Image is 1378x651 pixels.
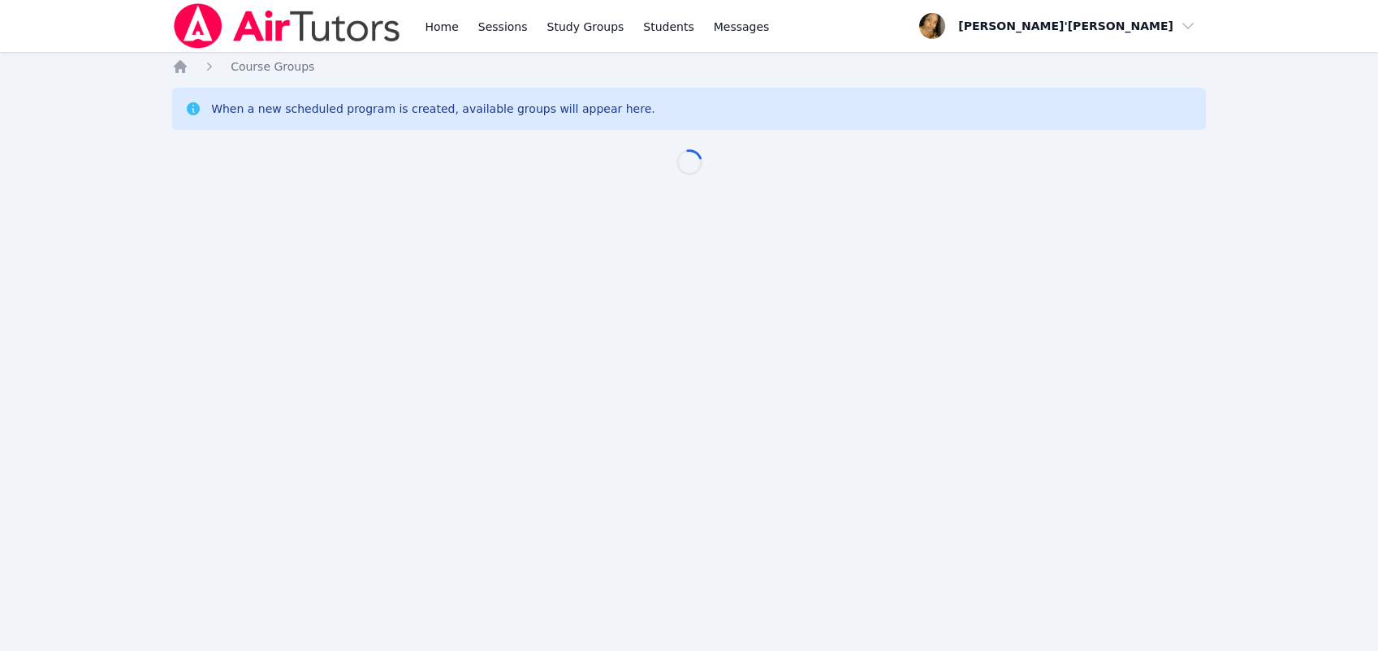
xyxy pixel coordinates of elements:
[231,58,314,75] a: Course Groups
[172,58,1206,75] nav: Breadcrumb
[714,19,770,35] span: Messages
[172,3,402,49] img: Air Tutors
[231,60,314,73] span: Course Groups
[211,101,655,117] div: When a new scheduled program is created, available groups will appear here.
